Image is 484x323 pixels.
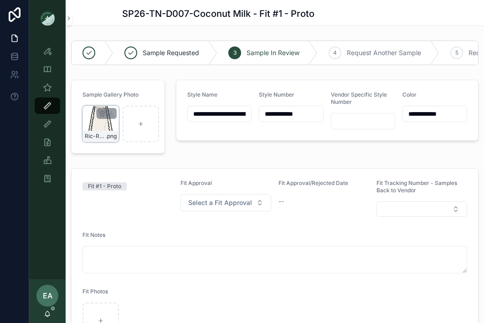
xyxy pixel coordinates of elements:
[143,48,199,57] span: Sample Requested
[188,198,252,207] span: Select a Fit Approval
[82,91,139,98] span: Sample Gallery Photo
[402,91,417,98] span: Color
[233,49,237,56] span: 3
[180,179,212,186] span: Fit Approval
[376,201,467,217] button: Select Button
[85,133,106,140] span: Ric-Rac-shift-dress_coconut-milk
[82,288,108,295] span: Fit Photos
[259,91,294,98] span: Style Number
[82,231,105,238] span: Fit Notes
[106,133,117,140] span: .png
[455,49,458,56] span: 5
[331,91,387,105] span: Vendor Specific Style Number
[278,179,348,186] span: Fit Approval/Rejected Date
[180,194,271,211] button: Select Button
[122,7,314,20] h1: SP26-TN-D007-Coconut Milk - Fit #1 - Proto
[333,49,337,56] span: 4
[347,48,421,57] span: Request Another Sample
[247,48,299,57] span: Sample In Review
[88,182,121,190] div: Fit #1 - Proto
[376,179,457,194] span: Fit Tracking Number - Samples Back to Vendor
[187,91,217,98] span: Style Name
[40,11,55,26] img: App logo
[43,290,52,301] span: EA
[29,36,66,199] div: scrollable content
[278,197,284,206] span: --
